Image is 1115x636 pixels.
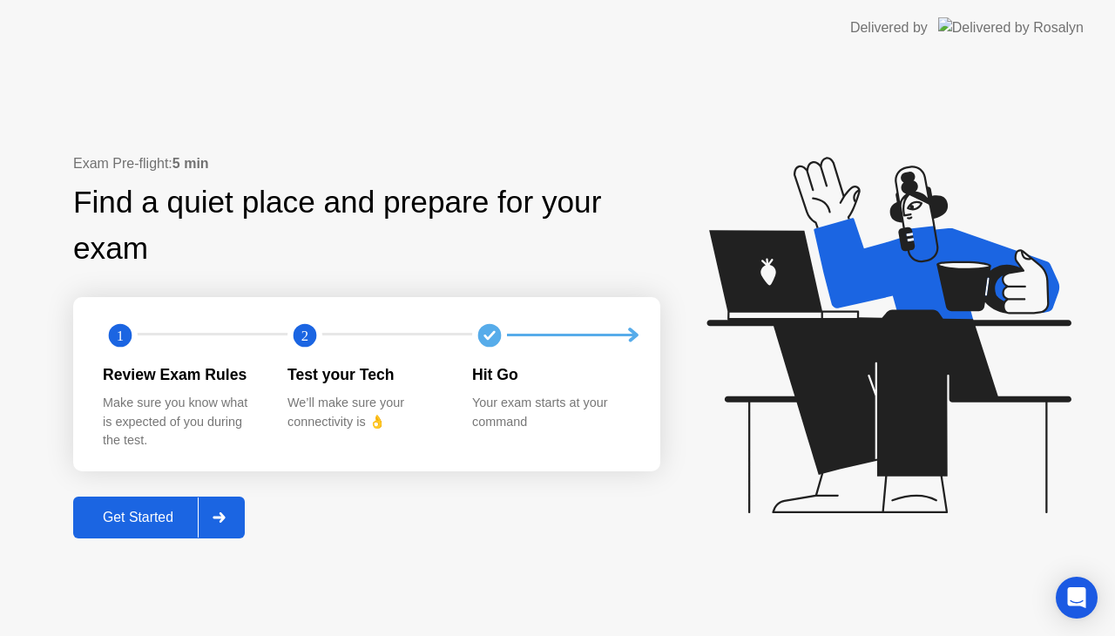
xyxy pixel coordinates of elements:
b: 5 min [172,156,209,171]
text: 1 [117,327,124,343]
div: Review Exam Rules [103,363,260,386]
text: 2 [301,327,308,343]
button: Get Started [73,497,245,538]
div: Get Started [78,510,198,525]
div: We’ll make sure your connectivity is 👌 [287,394,444,431]
div: Make sure you know what is expected of you during the test. [103,394,260,450]
div: Delivered by [850,17,928,38]
div: Find a quiet place and prepare for your exam [73,179,660,272]
div: Test your Tech [287,363,444,386]
div: Your exam starts at your command [472,394,629,431]
div: Hit Go [472,363,629,386]
div: Open Intercom Messenger [1056,577,1098,619]
img: Delivered by Rosalyn [938,17,1084,37]
div: Exam Pre-flight: [73,153,660,174]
